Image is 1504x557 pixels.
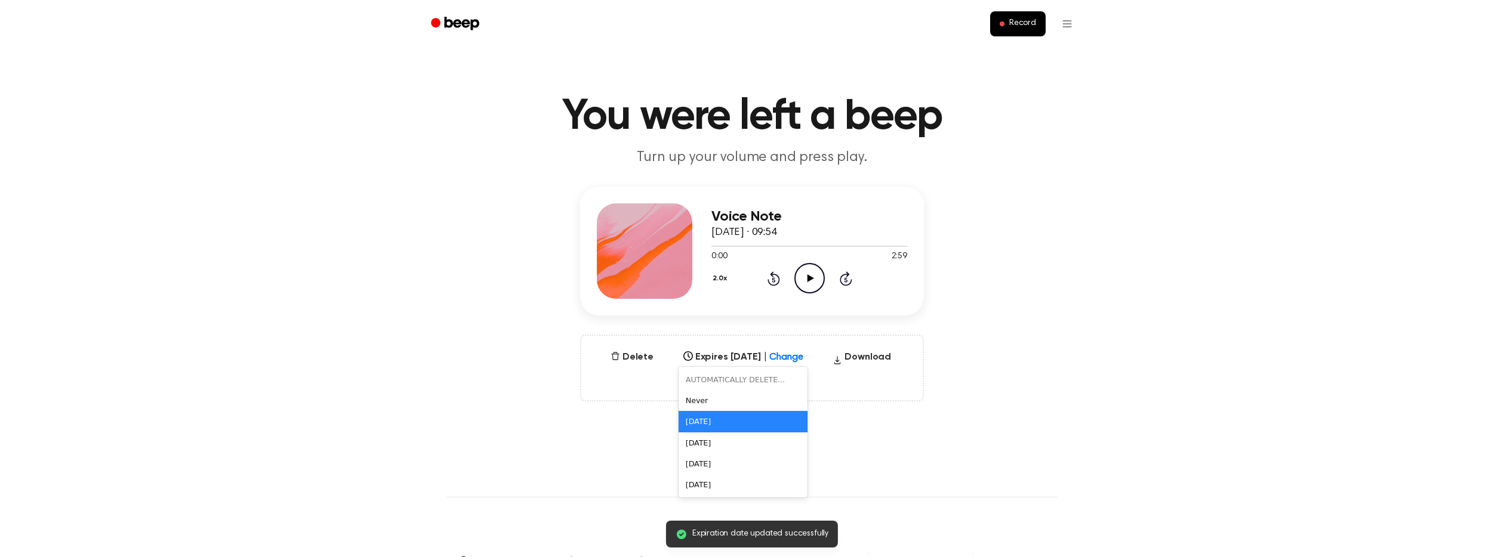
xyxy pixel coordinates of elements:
div: AUTOMATICALLY DELETE... [679,369,808,390]
div: [DATE] [679,453,808,474]
a: Beep [423,13,490,36]
span: 0:00 [711,250,727,263]
p: Turn up your volume and press play. [523,148,981,168]
button: 2.0x [711,268,731,289]
div: [DATE] [679,474,808,495]
div: Never [679,390,808,411]
div: [DATE] [679,411,808,432]
span: Record [1009,18,1036,29]
h3: Voice Note [711,209,907,225]
button: Delete [606,350,658,364]
button: Record [990,11,1046,36]
h1: You were left a beep [446,95,1058,138]
div: [DATE] [679,432,808,453]
span: Expiration date updated successfully [692,528,828,540]
span: 2:59 [892,250,907,263]
button: Open menu [1053,10,1081,38]
button: Download [828,350,896,369]
span: [DATE] · 09:54 [711,227,777,238]
span: Only visible to you [596,374,908,386]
